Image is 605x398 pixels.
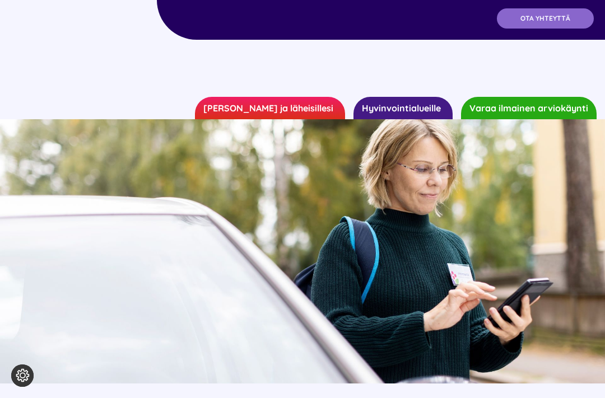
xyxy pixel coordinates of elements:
a: [PERSON_NAME] ja läheisillesi [195,97,345,119]
a: Varaa ilmainen arviokäynti [461,97,597,119]
a: OTA YHTEYTTÄ [497,8,594,29]
button: Evästeasetukset [11,364,34,387]
span: OTA YHTEYTTÄ [520,15,570,22]
a: Hyvinvointialueille [353,97,453,119]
